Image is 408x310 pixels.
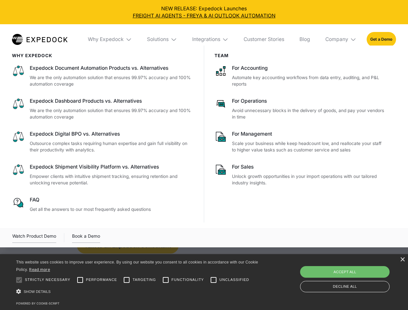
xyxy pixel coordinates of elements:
div: Solutions [147,36,169,43]
div: Integrations [192,36,220,43]
span: Targeting [132,277,156,283]
div: Expedock Dashboard Products vs. Alternatives [30,98,194,105]
div: Show details [16,287,260,296]
a: Blog [294,24,315,55]
a: Expedock Digital BPO vs. AlternativesOutsource complex tasks requiring human expertise and gain f... [12,130,194,153]
span: Unclassified [219,277,249,283]
div: Company [320,24,361,55]
div: WHy Expedock [12,53,194,58]
div: Expedock Document Automation Products vs. Alternatives [30,65,194,72]
a: Powered by cookie-script [16,302,59,305]
a: Expedock Dashboard Products vs. AlternativesWe are the only automation solution that ensures 99.9... [12,98,194,120]
a: Book a Demo [72,232,100,243]
div: For Accounting [232,65,386,72]
a: For OperationsAvoid unnecessary blocks in the delivery of goods, and pay your vendors in time [214,98,386,120]
a: For ManagementScale your business while keep headcount low, and reallocate your staff to higher v... [214,130,386,153]
div: Expedock Shipment Visibility Platform vs. Alternatives [30,163,194,170]
a: Read more [29,267,50,272]
div: Watch Product Demo [12,232,56,243]
span: Show details [24,290,51,294]
span: Performance [86,277,117,283]
a: FAQGet all the answers to our most frequently asked questions [12,196,194,212]
a: Expedock Document Automation Products vs. AlternativesWe are the only automation solution that en... [12,65,194,88]
p: Scale your business while keep headcount low, and reallocate your staff to higher value tasks suc... [232,140,386,153]
span: Functionality [172,277,204,283]
div: For Sales [232,163,386,170]
a: Get a Demo [367,32,396,46]
p: Outsource complex tasks requiring human expertise and gain full visibility on their productivity ... [30,140,194,153]
div: Why Expedock [83,24,137,55]
div: Expedock Digital BPO vs. Alternatives [30,130,194,138]
p: Avoid unnecessary blocks in the delivery of goods, and pay your vendors in time [232,107,386,120]
p: Empower clients with intuitive shipment tracking, ensuring retention and unlocking revenue potent... [30,173,194,186]
div: NEW RELEASE: Expedock Launches [5,5,403,19]
p: We are the only automation solution that ensures 99.97% accuracy and 100% automation coverage [30,107,194,120]
span: Strictly necessary [25,277,70,283]
a: For SalesUnlock growth opportunities in your import operations with our tailored industry insights. [214,163,386,186]
div: Integrations [187,24,234,55]
div: Company [325,36,348,43]
div: For Operations [232,98,386,105]
p: Get all the answers to our most frequently asked questions [30,206,194,213]
p: Unlock growth opportunities in your import operations with our tailored industry insights. [232,173,386,186]
div: FAQ [30,196,194,203]
div: Team [214,53,386,58]
a: Customer Stories [238,24,289,55]
a: For AccountingAutomate key accounting workflows from data entry, auditing, and P&L reports [214,65,386,88]
a: FREIGHT AI AGENTS - FREYA & AI OUTLOOK AUTOMATION [5,12,403,19]
div: For Management [232,130,386,138]
span: This website uses cookies to improve user experience. By using our website you consent to all coo... [16,260,258,272]
a: Expedock Shipment Visibility Platform vs. AlternativesEmpower clients with intuitive shipment tra... [12,163,194,186]
div: Why Expedock [88,36,124,43]
a: open lightbox [12,232,56,243]
div: Solutions [142,24,182,55]
p: Automate key accounting workflows from data entry, auditing, and P&L reports [232,74,386,88]
iframe: Chat Widget [300,240,408,310]
p: We are the only automation solution that ensures 99.97% accuracy and 100% automation coverage [30,74,194,88]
